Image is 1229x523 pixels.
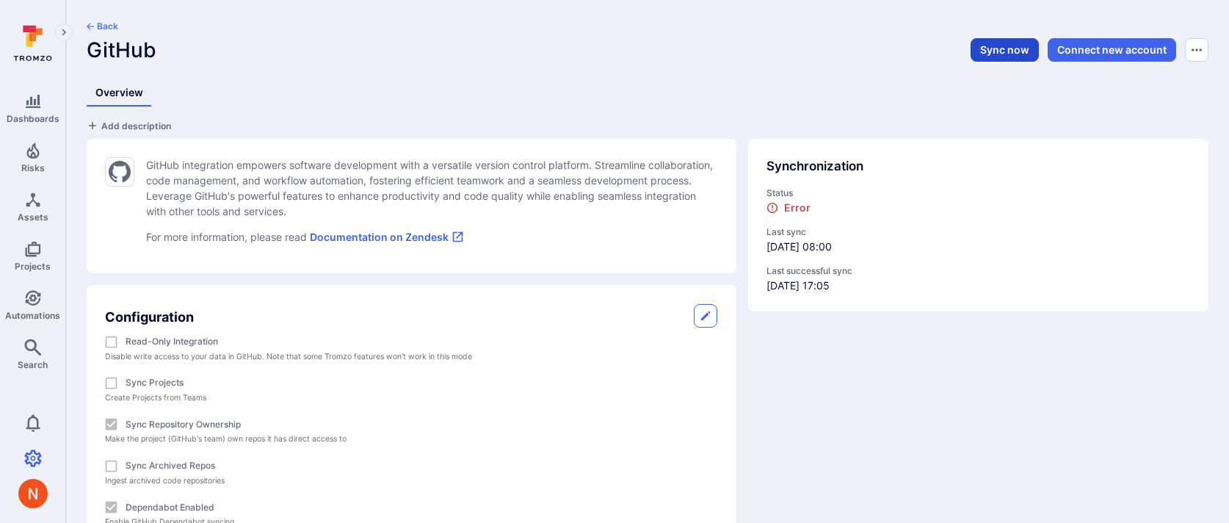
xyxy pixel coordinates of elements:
[126,418,241,431] label: Sync repository ownership
[766,226,1190,239] span: Last sync
[105,475,717,487] p: Ingest archived code repositories
[766,187,1190,200] span: Status
[55,24,73,41] button: Expand navigation menu
[126,459,215,472] label: Sync Archived Repos
[1048,38,1176,62] button: Connect new account
[7,113,59,124] span: Dashboards
[18,212,48,223] span: Assets
[766,187,1190,215] div: status
[18,479,48,508] div: Neeren Patki
[87,79,1208,107] div: Integrations tabs
[21,162,45,173] span: Risks
[105,392,717,404] p: Create Projects from Teams
[310,231,464,243] a: Documentation on Zendesk
[15,261,51,272] span: Projects
[87,37,156,62] span: GitHub
[59,26,69,39] i: Expand navigation menu
[5,310,60,321] span: Automations
[766,264,1190,278] span: Last successful sync
[126,501,214,514] label: Dependabot Enabled
[18,359,48,370] span: Search
[87,79,152,107] a: Overview
[971,38,1039,62] button: Sync now
[105,433,717,445] p: Make the project (GitHub's team) own repos it has direct access to
[18,479,48,508] img: ACg8ocIprwjrgDQnDsNSk9Ghn5p5-B8DpAKWoJ5Gi9syOE4K59tr4Q=s96-c
[766,201,811,214] div: Error
[126,335,218,348] label: Read-only integration
[105,307,194,327] h2: Configuration
[766,264,1190,293] div: [DATE] 17:05
[105,350,717,363] p: Disable write access to your data in GitHub. Note that some Tromzo features won't work in this mode
[766,226,1190,254] div: [DATE] 08:00
[87,118,171,133] button: Add description
[101,120,171,131] span: Add description
[126,376,184,389] label: Sync Projects
[766,157,1190,176] div: Synchronization
[1185,38,1208,62] button: Options menu
[146,229,717,245] p: For more information, please read
[146,157,717,219] p: GitHub integration empowers software development with a versatile version control platform. Strea...
[87,21,118,32] button: Back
